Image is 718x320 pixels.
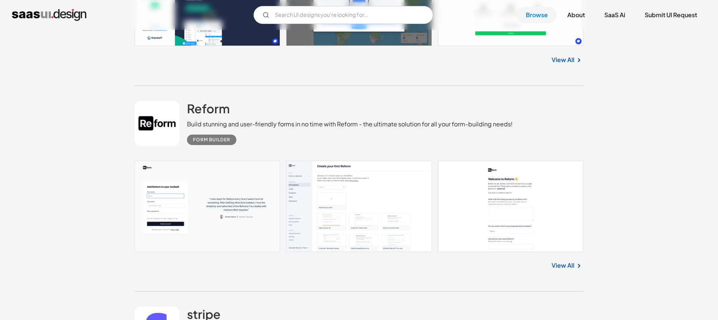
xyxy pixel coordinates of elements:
[187,101,230,116] h2: Reform
[12,9,86,21] a: home
[254,6,433,24] input: Search UI designs you're looking for...
[552,261,574,270] a: View All
[552,55,574,64] a: View All
[187,101,230,120] a: Reform
[193,135,230,144] div: Form Builder
[187,120,513,129] div: Build stunning and user-friendly forms in no time with Reform - the ultimate solution for all you...
[558,7,594,23] a: About
[595,7,634,23] a: SaaS Ai
[517,7,557,23] a: Browse
[636,7,706,23] a: Submit UI Request
[254,6,433,24] form: Email Form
